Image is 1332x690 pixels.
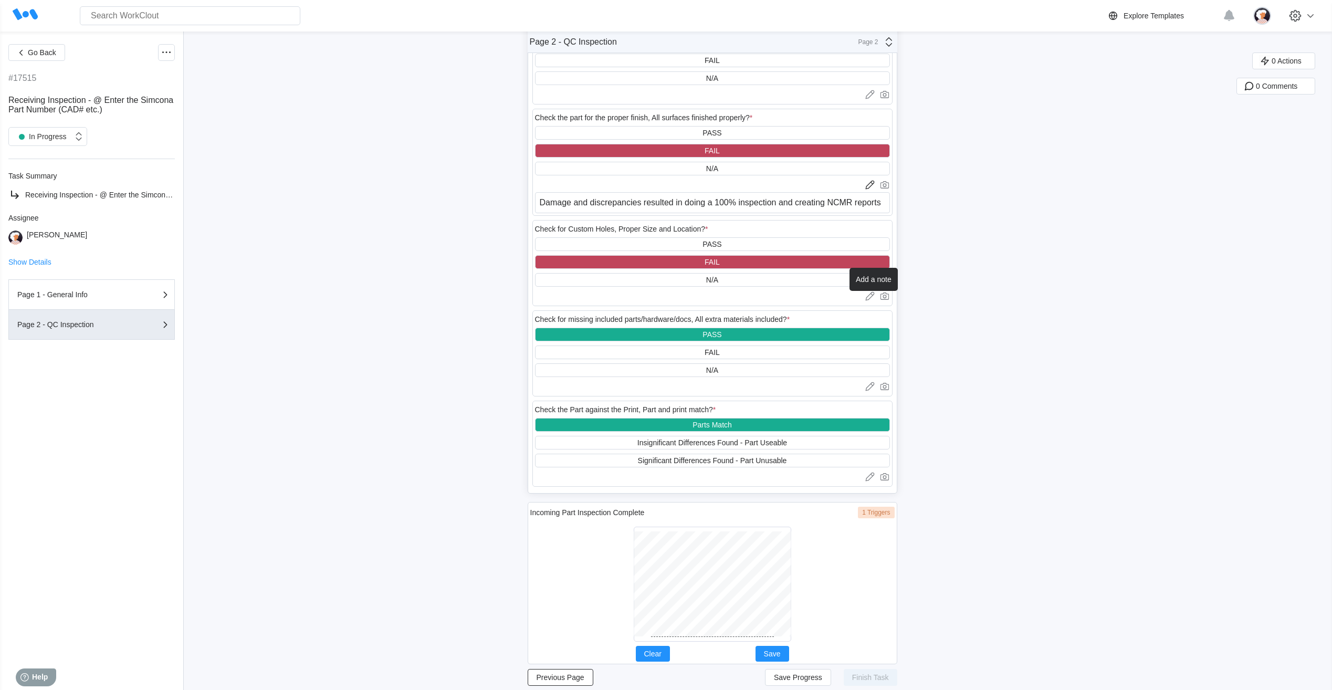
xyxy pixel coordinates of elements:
span: Receiving Inspection - @ Enter the Simcona Part Number (CAD# etc.) [8,96,173,114]
span: Finish Task [852,674,889,681]
div: 1 Triggers [858,507,894,518]
button: Clear [636,646,670,662]
button: Save Progress [765,669,831,686]
button: Previous Page [528,669,593,686]
div: Incoming Part Inspection Complete [530,508,645,517]
div: [PERSON_NAME] [27,231,87,245]
span: 0 Comments [1256,82,1297,90]
button: Save [756,646,789,662]
button: Finish Task [844,669,897,686]
button: 0 Actions [1252,53,1315,69]
div: Page 1 - General Info [17,291,122,298]
button: 0 Comments [1236,78,1315,95]
div: Parts Match [693,421,732,429]
button: Go Back [8,44,65,61]
span: 0 Actions [1272,57,1302,65]
span: Save Progress [774,674,822,681]
button: Page 1 - General Info [8,279,175,310]
a: Explore Templates [1107,9,1218,22]
div: Check the part for the proper finish, All surfaces finished properly? [535,113,753,122]
div: Significant Differences Found - Part Unusable [638,456,787,465]
div: Page 2 - QC Inspection [17,321,122,328]
div: Task Summary [8,172,175,180]
div: Add a note [849,268,898,291]
div: Check for Custom Holes, Proper Size and Location? [535,225,708,233]
button: Page 2 - QC Inspection [8,310,175,340]
div: N/A [706,276,718,284]
div: N/A [706,366,718,374]
span: Save [764,650,781,657]
div: Insignificant Differences Found - Part Useable [637,438,787,447]
div: Assignee [8,214,175,222]
div: FAIL [705,56,720,65]
div: #17515 [8,74,36,83]
img: user-4.png [1253,7,1271,25]
div: Check for missing included parts/hardware/docs, All extra materials included? [535,315,790,323]
div: PASS [702,240,721,248]
span: Receiving Inspection - @ Enter the Simcona Part Number (CAD# etc.) [25,191,254,199]
div: FAIL [705,147,720,155]
textarea: Damage and discrepancies resulted in doing a 100% inspection and creating NCMR reports [535,192,890,213]
img: user-4.png [8,231,23,245]
div: N/A [706,74,718,82]
div: Page 2 - QC Inspection [530,37,617,47]
div: N/A [706,164,718,173]
span: Go Back [28,49,56,56]
a: Receiving Inspection - @ Enter the Simcona Part Number (CAD# etc.) [8,189,175,201]
div: FAIL [705,348,720,357]
div: Page 2 [852,38,878,46]
div: Check the Part against the Print, Part and print match? [535,405,716,414]
div: PASS [702,330,721,339]
div: Explore Templates [1124,12,1184,20]
button: Show Details [8,258,51,266]
span: Clear [644,650,662,657]
div: In Progress [14,129,67,144]
div: PASS [702,129,721,137]
div: FAIL [705,258,720,266]
input: Search WorkClout [80,6,300,25]
span: Previous Page [537,674,584,681]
